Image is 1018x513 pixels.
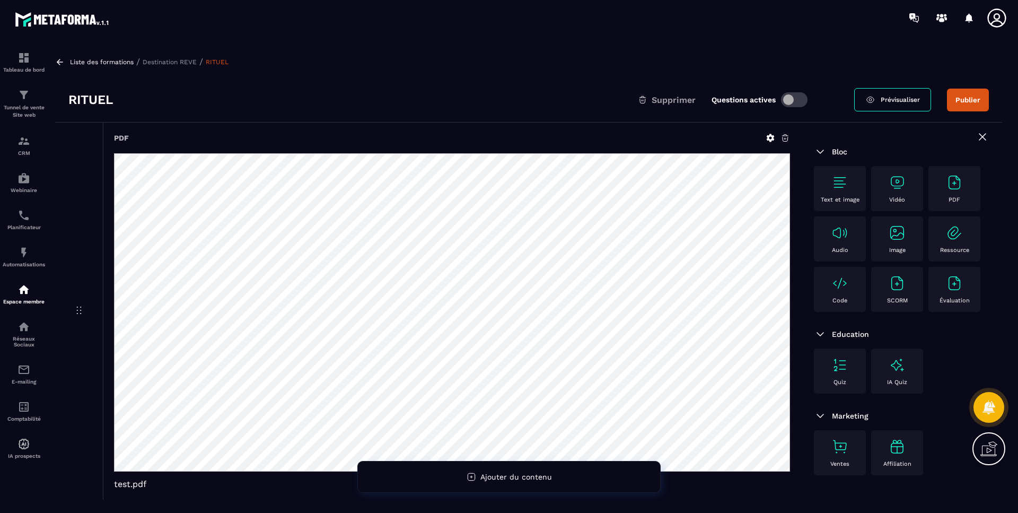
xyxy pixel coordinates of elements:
[199,57,203,67] span: /
[831,275,848,292] img: text-image no-wra
[114,479,790,489] span: test.pdf
[889,196,905,203] p: Vidéo
[3,336,45,347] p: Réseaux Sociaux
[17,135,30,147] img: formation
[821,196,859,203] p: Text et image
[480,473,552,481] span: Ajouter du contenu
[887,297,908,304] p: SCORM
[946,224,963,241] img: text-image no-wra
[17,51,30,64] img: formation
[3,104,45,119] p: Tunnel de vente Site web
[881,96,920,103] span: Prévisualiser
[70,58,134,66] a: Liste des formations
[832,247,848,254] p: Audio
[949,196,960,203] p: PDF
[814,328,827,341] img: arrow-down
[652,95,696,105] span: Supprimer
[940,297,970,304] p: Évaluation
[17,283,30,296] img: automations
[3,67,45,73] p: Tableau de bord
[814,410,827,422] img: arrow-down
[887,379,907,386] p: IA Quiz
[3,127,45,164] a: formationformationCRM
[3,262,45,267] p: Automatisations
[832,297,847,304] p: Code
[831,357,848,373] img: text-image no-wra
[3,201,45,238] a: schedulerschedulerPlanificateur
[889,275,906,292] img: text-image no-wra
[947,89,989,111] button: Publier
[3,355,45,393] a: emailemailE-mailing
[3,393,45,430] a: accountantaccountantComptabilité
[833,379,846,386] p: Quiz
[832,147,847,156] span: Bloc
[3,312,45,355] a: social-networksocial-networkRéseaux Sociaux
[206,58,229,66] a: RITUEL
[17,246,30,259] img: automations
[114,134,129,142] h6: PDF
[3,44,45,81] a: formationformationTableau de bord
[17,89,30,101] img: formation
[3,224,45,230] p: Planificateur
[3,238,45,275] a: automationsautomationsAutomatisations
[136,57,140,67] span: /
[3,453,45,459] p: IA prospects
[712,95,776,104] label: Questions actives
[3,379,45,385] p: E-mailing
[3,150,45,156] p: CRM
[17,401,30,413] img: accountant
[17,320,30,333] img: social-network
[883,460,911,467] p: Affiliation
[814,145,827,158] img: arrow-down
[68,91,113,108] h3: RITUEL
[17,438,30,450] img: automations
[889,438,906,455] img: text-image
[889,174,906,191] img: text-image no-wra
[3,275,45,312] a: automationsautomationsEspace membre
[831,174,848,191] img: text-image no-wra
[946,275,963,292] img: text-image no-wra
[3,187,45,193] p: Webinaire
[15,10,110,29] img: logo
[946,174,963,191] img: text-image no-wra
[3,416,45,422] p: Comptabilité
[854,88,931,111] a: Prévisualiser
[831,438,848,455] img: text-image no-wra
[830,460,849,467] p: Ventes
[831,224,848,241] img: text-image no-wra
[832,412,868,420] span: Marketing
[832,330,869,338] span: Education
[143,58,197,66] a: Destination REVE
[17,209,30,222] img: scheduler
[17,363,30,376] img: email
[17,172,30,185] img: automations
[3,81,45,127] a: formationformationTunnel de vente Site web
[3,164,45,201] a: automationsautomationsWebinaire
[3,299,45,305] p: Espace membre
[940,247,969,254] p: Ressource
[889,357,906,373] img: text-image
[889,247,906,254] p: Image
[889,224,906,241] img: text-image no-wra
